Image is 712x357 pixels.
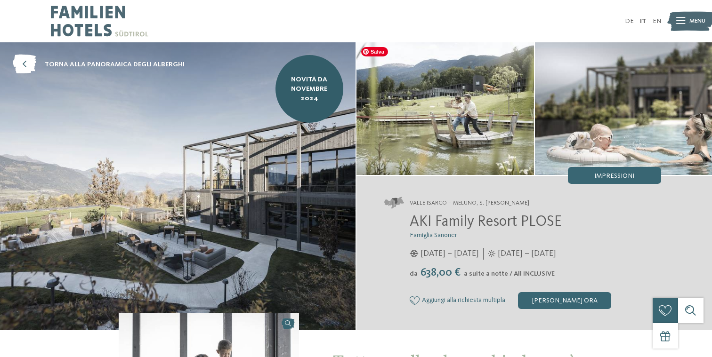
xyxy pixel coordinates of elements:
[13,55,185,74] a: torna alla panoramica degli alberghi
[419,267,463,278] span: 638,00 €
[356,42,534,175] img: AKI: tutto quello che un bimbo può desiderare
[410,250,419,257] i: Orari d'apertura inverno
[45,60,185,69] span: torna alla panoramica degli alberghi
[625,18,634,24] a: DE
[410,270,418,277] span: da
[464,270,555,277] span: a suite a notte / All INCLUSIVE
[410,214,562,230] span: AKI Family Resort PLOSE
[421,248,479,260] span: [DATE] – [DATE]
[410,232,457,238] span: Famiglia Sanoner
[653,18,661,24] a: EN
[361,47,388,56] span: Salva
[488,250,495,257] i: Orari d'apertura estate
[282,75,337,103] span: NOVITÀ da novembre 2024
[689,17,705,25] span: Menu
[594,173,634,179] span: Impressioni
[518,292,611,309] div: [PERSON_NAME] ora
[640,18,646,24] a: IT
[422,297,505,304] span: Aggiungi alla richiesta multipla
[410,199,529,207] span: Valle Isarco – Meluno, S. [PERSON_NAME]
[498,248,556,260] span: [DATE] – [DATE]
